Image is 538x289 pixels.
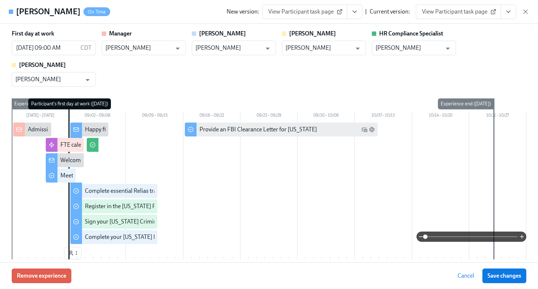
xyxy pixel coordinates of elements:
[19,61,66,68] strong: [PERSON_NAME]
[289,30,336,37] strong: [PERSON_NAME]
[227,8,259,16] div: New version:
[126,112,183,121] div: 09/09 – 09/15
[64,247,82,259] button: 1
[262,4,347,19] a: View Participant task page
[370,8,410,16] div: Current version:
[298,112,355,121] div: 09/30 – 10/06
[28,125,138,134] div: Admissions/Intake New Hire cleared to start
[240,112,298,121] div: 09/23 – 09/29
[28,98,111,109] div: Participant's first day at work ([DATE])
[347,4,362,19] button: View task page
[355,112,412,121] div: 10/07 – 10/13
[82,74,93,86] button: Open
[183,112,240,121] div: 09/16 – 09/22
[17,272,66,279] span: Remove experience
[60,172,98,180] div: Meet the team!
[60,156,152,164] div: Welcome to the Charlie Health team!
[452,269,479,283] button: Cancel
[501,4,516,19] button: View task page
[16,6,81,17] h4: [PERSON_NAME]
[487,272,521,279] span: Save changes
[422,8,495,15] span: View Participant task page
[172,43,183,54] button: Open
[268,8,341,15] span: View Participant task page
[442,43,453,54] button: Open
[12,269,71,283] button: Remove experience
[69,112,126,121] div: 09/02 – 09/08
[109,30,132,37] strong: Manager
[412,112,469,121] div: 10/14 – 10/20
[362,127,367,132] svg: Work Email
[83,9,110,15] span: On Time
[369,127,375,132] svg: Slack
[85,202,197,210] div: Register in the [US_STATE] Fingerprint Portal
[262,43,273,54] button: Open
[352,43,363,54] button: Open
[457,272,474,279] span: Cancel
[199,30,246,37] strong: [PERSON_NAME]
[469,112,526,121] div: 10/21 – 10/27
[379,30,443,37] strong: HR Compliance Specialist
[12,112,69,121] div: [DATE] – [DATE]
[365,8,367,16] div: |
[199,125,317,134] div: Provide an FBI Clearance Letter for [US_STATE]
[12,30,54,38] label: First day at work
[85,125,124,134] div: Happy first day!
[81,44,91,52] p: CDT
[60,141,146,149] div: FTE calendar invitations for week 1
[438,98,494,109] div: Experience end ([DATE])
[416,4,501,19] a: View Participant task page
[482,269,526,283] button: Save changes
[85,187,172,195] div: Complete essential Relias trainings
[85,218,203,226] div: Sign your [US_STATE] Criminal History Affidavit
